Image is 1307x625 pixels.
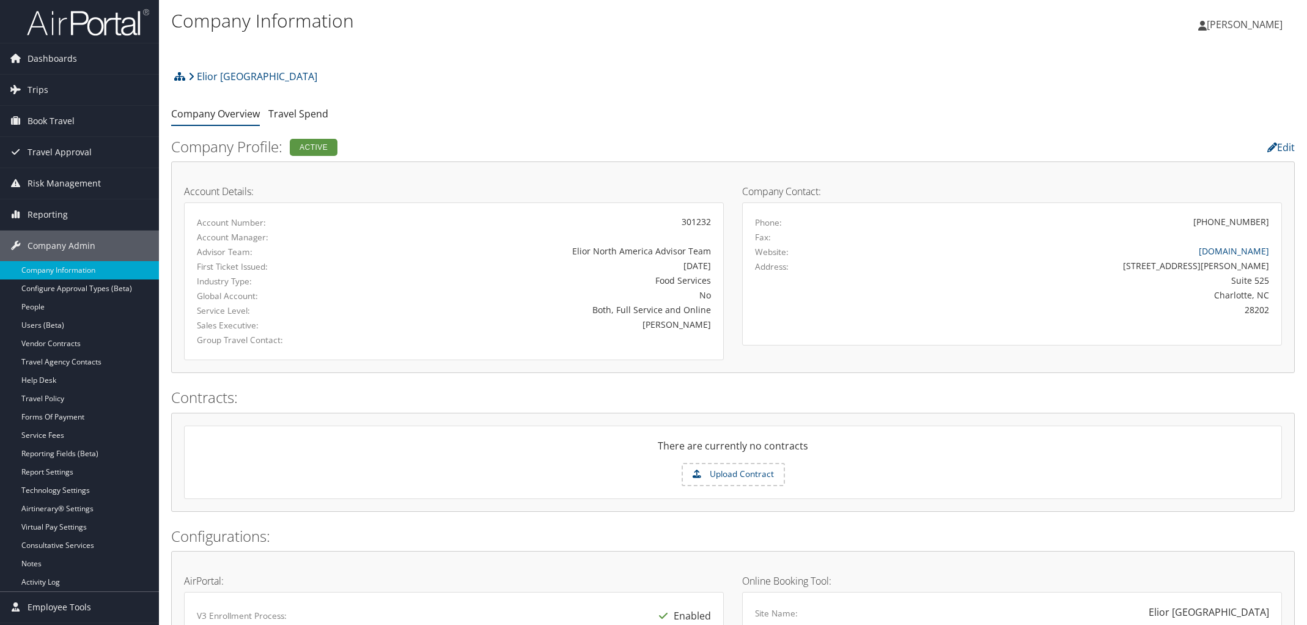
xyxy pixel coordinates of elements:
a: Elior [GEOGRAPHIC_DATA] [188,64,317,89]
h2: Configurations: [171,526,1295,547]
div: No [374,289,711,301]
div: There are currently no contracts [185,438,1281,463]
h4: Company Contact: [742,187,1282,196]
a: Company Overview [171,107,260,120]
a: Travel Spend [268,107,328,120]
h2: Company Profile: [171,136,914,157]
div: Suite 525 [888,274,1269,287]
span: Risk Management [28,168,101,199]
span: Travel Approval [28,137,92,168]
label: Site Name: [755,607,798,619]
label: V3 Enrollment Process: [197,610,287,622]
h4: Account Details: [184,187,724,196]
label: Fax: [755,231,771,243]
span: [PERSON_NAME] [1207,18,1283,31]
label: Website: [755,246,789,258]
div: Charlotte, NC [888,289,1269,301]
a: [DOMAIN_NAME] [1199,245,1269,257]
h1: Company Information [171,8,920,34]
div: Active [290,139,337,156]
div: Food Services [374,274,711,287]
div: 28202 [888,303,1269,316]
label: Advisor Team: [197,246,356,258]
label: Account Number: [197,216,356,229]
span: Company Admin [28,231,95,261]
h4: Online Booking Tool: [742,576,1282,586]
a: Edit [1267,141,1295,154]
label: Phone: [755,216,782,229]
div: [PERSON_NAME] [374,318,711,331]
div: [DATE] [374,259,711,272]
label: Service Level: [197,305,356,317]
div: 301232 [374,215,711,228]
span: Book Travel [28,106,75,136]
div: [PHONE_NUMBER] [1193,215,1269,228]
h2: Contracts: [171,387,1295,408]
label: First Ticket Issued: [197,261,356,273]
div: Both, Full Service and Online [374,303,711,316]
a: [PERSON_NAME] [1198,6,1295,43]
label: Address: [755,261,789,273]
label: Sales Executive: [197,319,356,331]
label: Group Travel Contact: [197,334,356,346]
label: Account Manager: [197,231,356,243]
div: Elior North America Advisor Team [374,245,711,257]
span: Trips [28,75,48,105]
img: airportal-logo.png [27,8,149,37]
label: Industry Type: [197,275,356,287]
span: Reporting [28,199,68,230]
label: Global Account: [197,290,356,302]
h4: AirPortal: [184,576,724,586]
div: [STREET_ADDRESS][PERSON_NAME] [888,259,1269,272]
span: Employee Tools [28,592,91,623]
span: Dashboards [28,43,77,74]
div: Elior [GEOGRAPHIC_DATA] [1149,605,1269,619]
label: Upload Contract [683,464,784,485]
